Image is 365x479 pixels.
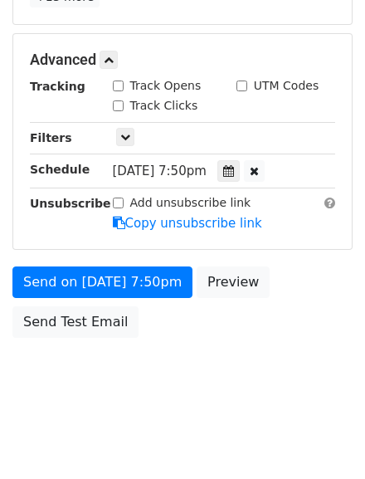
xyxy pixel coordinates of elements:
span: [DATE] 7:50pm [113,164,207,178]
strong: Unsubscribe [30,197,111,210]
a: Copy unsubscribe link [113,216,262,231]
label: UTM Codes [254,77,319,95]
label: Track Opens [130,77,202,95]
iframe: Chat Widget [282,399,365,479]
a: Send on [DATE] 7:50pm [12,266,192,298]
h5: Advanced [30,51,335,69]
strong: Tracking [30,80,85,93]
a: Preview [197,266,270,298]
div: 聊天小工具 [282,399,365,479]
a: Send Test Email [12,306,139,338]
label: Track Clicks [130,97,198,115]
strong: Filters [30,131,72,144]
label: Add unsubscribe link [130,194,251,212]
strong: Schedule [30,163,90,176]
